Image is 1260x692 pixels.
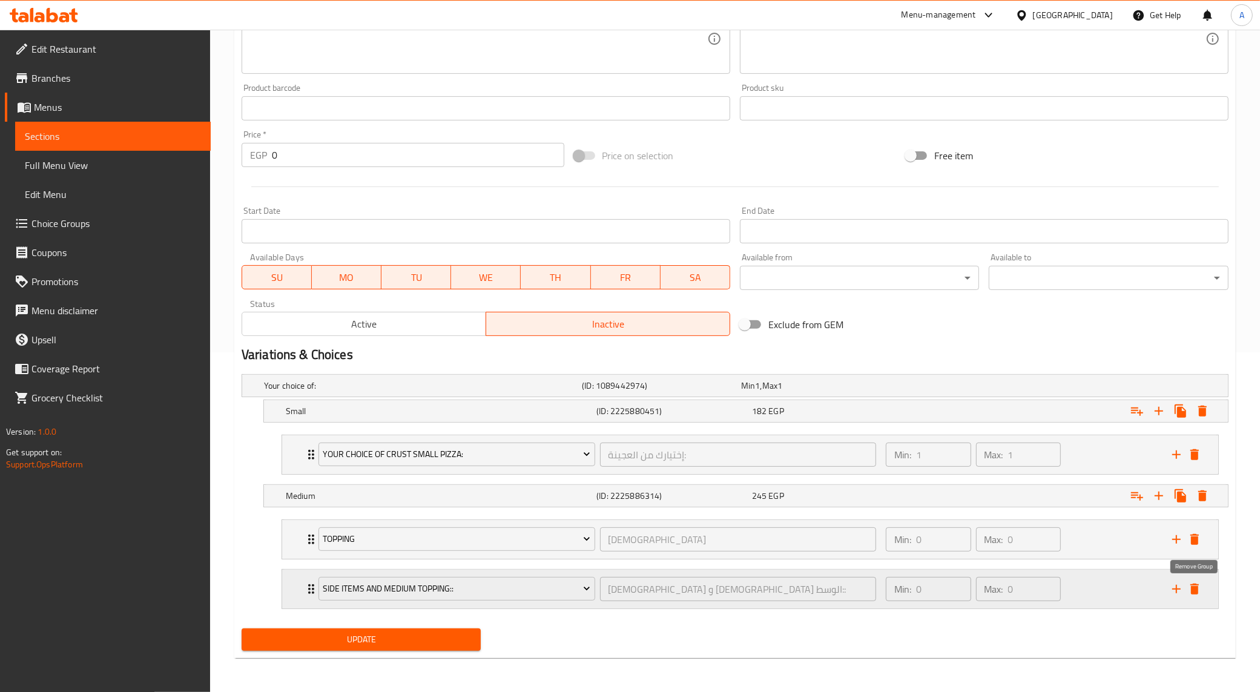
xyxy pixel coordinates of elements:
p: Max: [985,447,1003,462]
div: Menu-management [902,8,976,22]
span: Version: [6,424,36,440]
span: EGP [769,403,784,419]
a: Upsell [5,325,211,354]
div: Expand [282,435,1218,474]
div: Expand [264,400,1228,422]
span: Full Menu View [25,158,201,173]
span: Get support on: [6,444,62,460]
a: Coverage Report [5,354,211,383]
span: Max [762,378,777,394]
span: MO [317,269,377,286]
span: Upsell [31,332,201,347]
a: Choice Groups [5,209,211,238]
h2: Variations & Choices [242,346,1229,364]
span: A [1239,8,1244,22]
a: Coupons [5,238,211,267]
button: SA [661,265,730,289]
button: Delete Small [1192,400,1213,422]
button: Add choice group [1126,400,1148,422]
span: FR [596,269,656,286]
div: Expand [242,375,1228,397]
span: Your Choice Of Crust Small Pizza: [323,447,590,462]
span: Topping [323,532,590,547]
button: Inactive [486,312,730,336]
div: Expand [282,570,1218,608]
a: Menu disclaimer [5,296,211,325]
a: Edit Restaurant [5,35,211,64]
h5: (ID: 1089442974) [582,380,736,392]
span: SA [665,269,725,286]
span: Edit Menu [25,187,201,202]
span: 245 [752,488,767,504]
button: Topping [318,527,595,552]
button: TU [381,265,451,289]
span: Update [251,632,472,647]
button: add [1167,530,1186,549]
button: Update [242,628,481,651]
p: EGP [250,148,267,162]
span: WE [456,269,516,286]
li: Expand [272,515,1229,564]
button: Add new choice [1148,400,1170,422]
button: FR [591,265,661,289]
button: add [1167,580,1186,598]
a: Support.OpsPlatform [6,456,83,472]
span: Edit Restaurant [31,42,201,56]
span: 1 [777,378,782,394]
div: Expand [282,520,1218,559]
p: Max: [985,532,1003,547]
input: Please enter product sku [740,96,1229,120]
span: Promotions [31,274,201,289]
span: Menu disclaimer [31,303,201,318]
h5: (ID: 2225886314) [596,490,747,502]
input: Please enter product barcode [242,96,730,120]
a: Menus [5,93,211,122]
button: delete [1186,446,1204,464]
a: Branches [5,64,211,93]
span: SU [247,269,307,286]
button: add [1167,446,1186,464]
button: Clone new choice [1170,485,1192,507]
span: Free item [934,148,973,163]
div: ​ [989,266,1229,290]
div: , [741,380,896,392]
span: Coverage Report [31,361,201,376]
h5: Small [286,405,592,417]
span: Min [741,378,755,394]
p: Min: [894,582,911,596]
span: 1.0.0 [38,424,56,440]
span: 1 [755,378,760,394]
p: Max: [985,582,1003,596]
span: 182 [752,403,767,419]
button: Delete Medium [1192,485,1213,507]
button: Side Items and Medium Topping:: [318,577,595,601]
a: Full Menu View [15,151,211,180]
span: Choice Groups [31,216,201,231]
h5: Your choice of: [264,380,577,392]
a: Promotions [5,267,211,296]
button: Clone new choice [1170,400,1192,422]
div: [GEOGRAPHIC_DATA] [1033,8,1113,22]
span: Active [247,315,481,333]
h5: Medium [286,490,592,502]
span: Branches [31,71,201,85]
span: Side Items and Medium Topping:: [323,581,590,596]
h5: (ID: 2225880451) [596,405,747,417]
span: Menus [34,100,201,114]
button: Add new choice [1148,485,1170,507]
div: ​ [740,266,980,290]
p: Min: [894,447,911,462]
div: Expand [264,485,1228,507]
span: TU [386,269,446,286]
span: Price on selection [602,148,674,163]
a: Sections [15,122,211,151]
button: Your Choice Of Crust Small Pizza: [318,443,595,467]
button: MO [312,265,381,289]
span: Coupons [31,245,201,260]
li: Expand [272,564,1229,614]
span: Inactive [491,315,725,333]
input: Please enter price [272,143,564,167]
button: TH [521,265,590,289]
span: Grocery Checklist [31,390,201,405]
a: Grocery Checklist [5,383,211,412]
